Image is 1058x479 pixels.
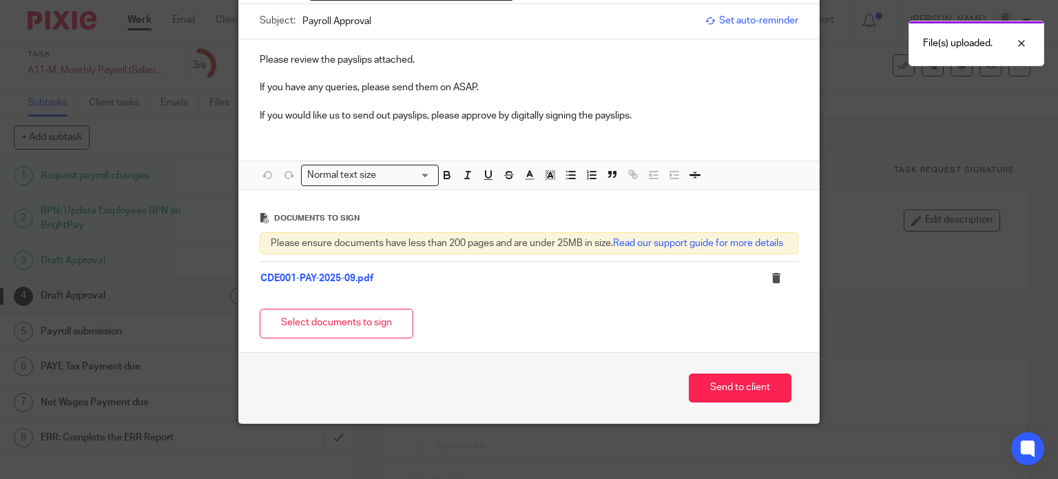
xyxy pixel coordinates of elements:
p: File(s) uploaded. [923,37,993,50]
div: Please ensure documents have less than 200 pages and are under 25MB in size. [260,232,799,254]
a: Read our support guide for more details [613,238,783,248]
p: If you would like us to send out payslips, please approve by digitally signing the payslips. [260,109,799,123]
input: Search for option [381,168,431,183]
a: CDE001-PAY-2025-09.pdf [260,274,373,283]
span: Normal text size [304,168,380,183]
button: Send to client [689,374,791,403]
button: Select documents to sign [260,309,413,338]
span: Documents to sign [274,214,360,222]
div: Search for option [301,165,439,186]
